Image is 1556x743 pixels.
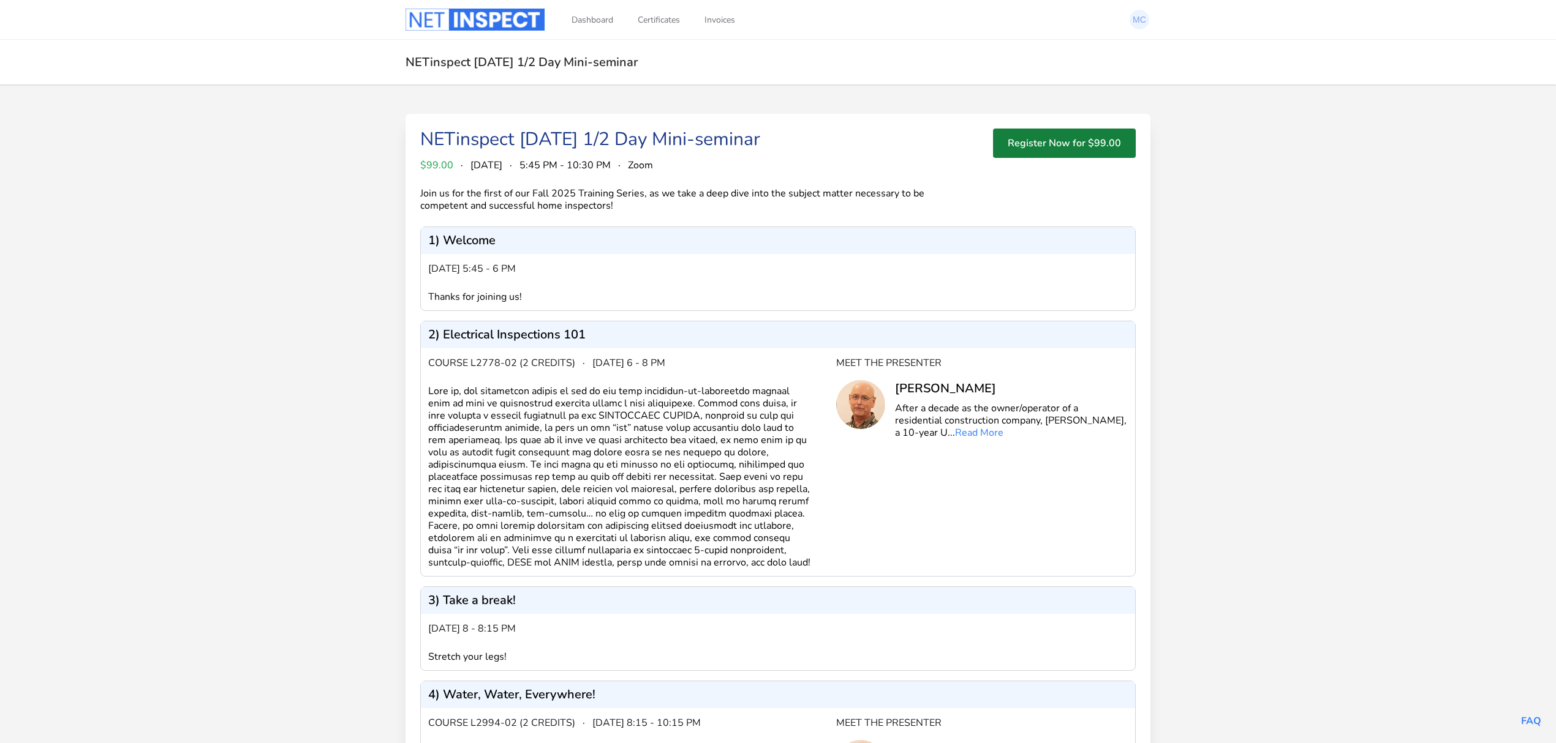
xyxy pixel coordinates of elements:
span: · [461,158,463,173]
span: 5:45 PM - 10:30 PM [519,158,611,173]
span: Course L2994-02 (2 credits) [428,715,575,730]
p: After a decade as the owner/operator of a residential construction company, [PERSON_NAME], a 10-y... [895,402,1128,439]
button: Register Now for $99.00 [993,129,1136,158]
div: Meet the Presenter [836,715,1128,730]
img: Tom Sherman [836,380,885,429]
img: Logo [406,9,545,31]
div: NETinspect [DATE] 1/2 Day Mini-seminar [420,129,760,151]
a: FAQ [1521,714,1541,728]
div: Stretch your legs! [428,651,836,663]
div: [PERSON_NAME] [895,380,1128,397]
p: 1) Welcome [428,234,496,247]
span: Course L2778-02 (2 credits) [428,356,575,370]
div: Join us for the first of our Fall 2025 Training Series, as we take a deep dive into the subject m... [420,187,957,212]
p: 2) Electrical Inspections 101 [428,329,586,341]
span: · [583,356,585,370]
span: [DATE] [470,158,502,173]
span: [DATE] 5:45 - 6 pm [428,261,516,276]
h2: NETinspect [DATE] 1/2 Day Mini-seminar [406,54,1150,70]
span: · [618,158,621,173]
span: $99.00 [420,158,453,173]
p: 3) Take a break! [428,594,516,607]
img: Mike Capalupo [1130,10,1149,29]
span: [DATE] 8:15 - 10:15 pm [592,715,701,730]
div: Meet the Presenter [836,356,1128,370]
span: · [583,715,585,730]
span: [DATE] 6 - 8 pm [592,356,665,370]
span: · [510,158,512,173]
div: Thanks for joining us! [428,291,836,303]
div: Lore ip, dol sitametcon adipis el sed do eiu temp incididun-ut-laboreetdo magnaal enim ad mini ve... [428,385,836,569]
span: [DATE] 8 - 8:15 pm [428,621,516,636]
a: Read More [955,426,1003,439]
span: Zoom [628,158,653,173]
p: 4) Water, Water, Everywhere! [428,689,595,701]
